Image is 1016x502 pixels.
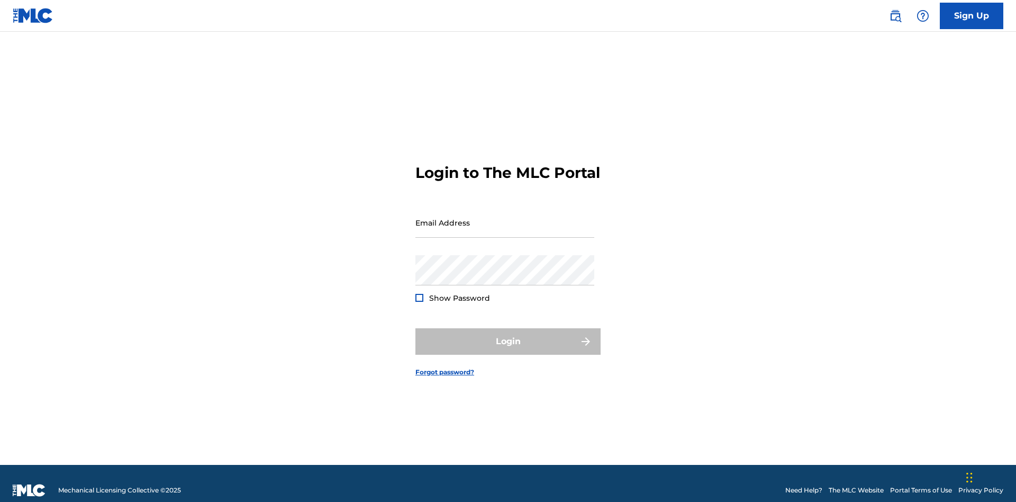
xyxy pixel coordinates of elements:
[429,293,490,303] span: Show Password
[13,8,53,23] img: MLC Logo
[13,484,46,497] img: logo
[940,3,1003,29] a: Sign Up
[885,5,906,26] a: Public Search
[917,10,929,22] img: help
[912,5,933,26] div: Help
[415,164,600,182] h3: Login to The MLC Portal
[958,486,1003,495] a: Privacy Policy
[963,451,1016,502] iframe: Chat Widget
[829,486,884,495] a: The MLC Website
[58,486,181,495] span: Mechanical Licensing Collective © 2025
[415,367,474,377] a: Forgot password?
[889,10,902,22] img: search
[966,462,973,494] div: Drag
[890,486,952,495] a: Portal Terms of Use
[785,486,822,495] a: Need Help?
